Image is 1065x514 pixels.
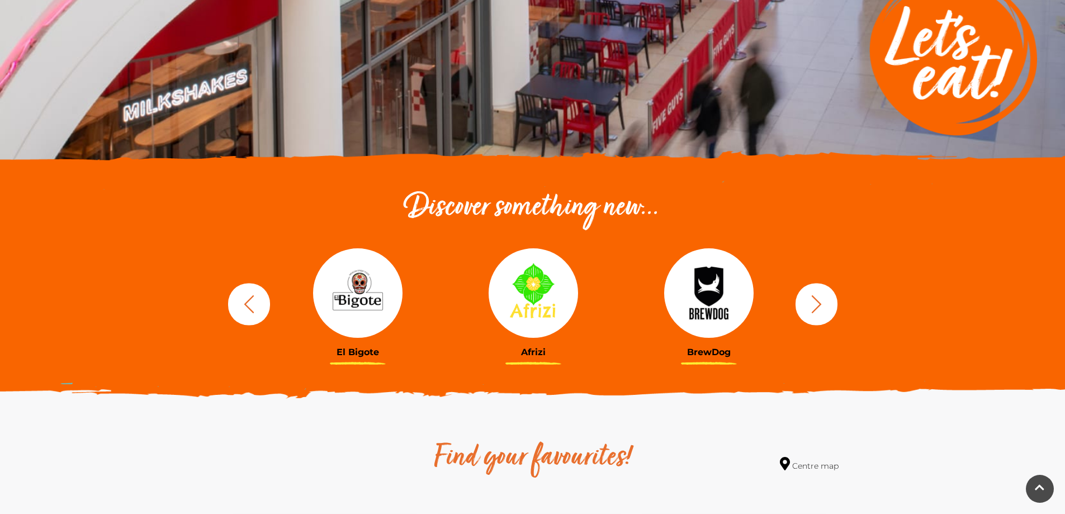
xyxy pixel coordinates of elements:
[454,347,613,357] h3: Afrizi
[278,347,437,357] h3: El Bigote
[629,248,788,357] a: BrewDog
[454,248,613,357] a: Afrizi
[329,440,737,476] h2: Find your favourites!
[278,248,437,357] a: El Bigote
[223,190,843,226] h2: Discover something new...
[629,347,788,357] h3: BrewDog
[780,457,839,472] a: Centre map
